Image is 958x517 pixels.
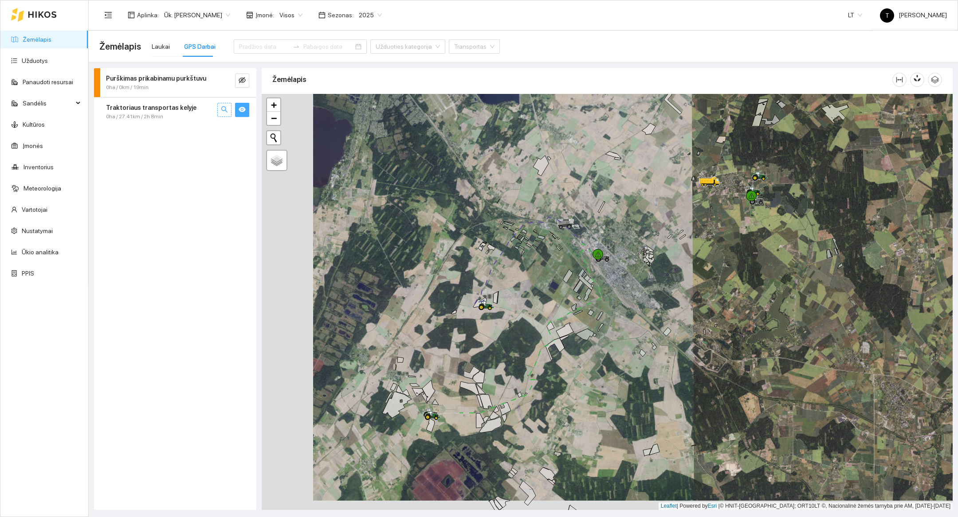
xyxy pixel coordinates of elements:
[22,249,59,256] a: Ūkio analitika
[659,502,953,510] div: | Powered by © HNIT-[GEOGRAPHIC_DATA]; ORT10LT ©, Nacionalinė žemės tarnyba prie AM, [DATE]-[DATE]
[235,103,249,117] button: eye
[106,83,149,92] span: 0ha / 0km / 19min
[293,43,300,50] span: swap-right
[23,121,45,128] a: Kultūros
[271,113,277,124] span: −
[23,94,73,112] span: Sandėlis
[94,97,256,126] div: Traktoriaus transportas kelyje0ha / 27.41km / 2h 8minsearcheye
[239,42,289,51] input: Pradžios data
[235,74,249,88] button: eye-invisible
[718,503,720,509] span: |
[239,106,246,114] span: eye
[661,503,677,509] a: Leaflet
[255,10,274,20] span: Įmonė :
[359,8,382,22] span: 2025
[293,43,300,50] span: to
[880,12,947,19] span: [PERSON_NAME]
[99,39,141,54] span: Žemėlapis
[885,8,889,23] span: T
[279,8,302,22] span: Visos
[848,8,862,22] span: LT
[708,503,717,509] a: Esri
[128,12,135,19] span: layout
[267,112,280,125] a: Zoom out
[22,57,48,64] a: Užduotys
[106,104,196,111] strong: Traktoriaus transportas kelyje
[22,270,34,277] a: PPIS
[99,6,117,24] button: menu-fold
[184,42,216,51] div: GPS Darbai
[106,113,163,121] span: 0ha / 27.41km / 2h 8min
[267,98,280,112] a: Zoom in
[104,11,112,19] span: menu-fold
[893,76,906,83] span: column-width
[318,12,326,19] span: calendar
[22,206,47,213] a: Vartotojai
[303,42,353,51] input: Pabaigos data
[239,77,246,85] span: eye-invisible
[24,185,61,192] a: Meteorologija
[217,103,232,117] button: search
[106,75,206,82] strong: Purškimas prikabinamu purkštuvu
[137,10,159,20] span: Aplinka :
[23,36,51,43] a: Žemėlapis
[24,163,54,171] a: Inventorius
[272,67,892,92] div: Žemėlapis
[164,8,230,22] span: Ūk. Sigitas Krivickas
[271,99,277,110] span: +
[94,68,256,97] div: Purškimas prikabinamu purkštuvu0ha / 0km / 19mineye-invisible
[152,42,170,51] div: Laukai
[267,131,280,144] button: Initiate a new search
[23,142,43,149] a: Įmonės
[221,106,228,114] span: search
[246,12,253,19] span: shop
[267,151,287,170] a: Layers
[22,227,53,234] a: Nustatymai
[23,78,73,86] a: Panaudoti resursai
[892,73,907,87] button: column-width
[328,10,353,20] span: Sezonas :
